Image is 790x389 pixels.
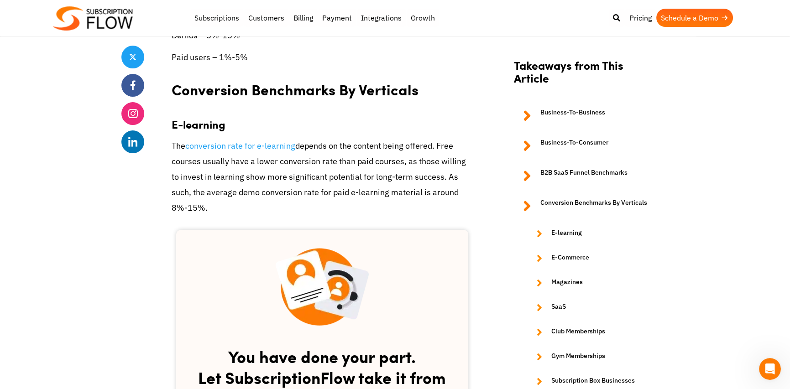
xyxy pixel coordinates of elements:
h2: Conversion Benchmarks By Verticals [172,72,473,101]
a: Schedule a Demo [656,9,733,27]
a: E-Commerce [528,253,660,264]
a: conversion rate for e-learning [185,140,295,151]
p: Paid users – 1%-5% [172,50,473,65]
a: Payment [318,9,356,27]
a: Subscriptions [190,9,244,27]
a: Billing [289,9,318,27]
h2: Takeaways from This Article [514,59,660,94]
p: The depends on the content being offered. Free courses usually have a lower conversion rate than ... [172,138,473,216]
iframe: Intercom live chat [759,358,781,380]
a: Business-To-Business [514,108,660,124]
a: Business-To-Consumer [514,138,660,155]
a: Growth [406,9,439,27]
a: Customers [244,9,289,27]
a: Gym Memberships [528,352,660,363]
a: Conversion Benchmarks By Verticals [514,198,660,215]
a: Integrations [356,9,406,27]
a: Subscription Box Businesses [528,376,660,387]
img: blog-inner scetion [275,248,369,326]
a: E-learning [528,228,660,239]
a: Club Memberships [528,327,660,338]
a: B2B SaaS Funnel Benchmarks [514,168,660,185]
h3: E-learning [172,108,473,131]
a: Pricing [625,9,656,27]
a: Magazines [528,278,660,289]
img: Subscriptionflow [53,6,133,31]
a: SaaS [528,302,660,313]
